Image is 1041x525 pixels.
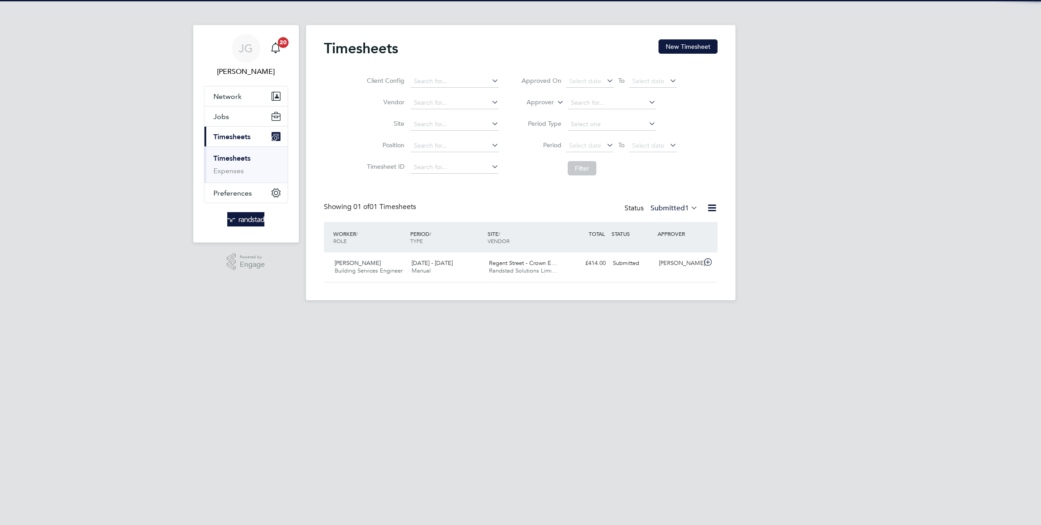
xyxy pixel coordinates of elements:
[240,253,265,261] span: Powered by
[193,25,299,243] nav: Main navigation
[411,97,499,109] input: Search for...
[609,256,656,271] div: Submitted
[411,118,499,131] input: Search for...
[411,140,499,152] input: Search for...
[333,237,347,244] span: ROLE
[335,267,403,274] span: Building Services Engineer
[632,77,664,85] span: Select date
[278,37,289,48] span: 20
[659,39,718,54] button: New Timesheet
[204,183,288,203] button: Preferences
[353,202,370,211] span: 01 of
[489,259,557,267] span: Regent Street - Crown E…
[514,98,554,107] label: Approver
[485,226,563,249] div: SITE
[568,118,656,131] input: Select one
[335,259,381,267] span: [PERSON_NAME]
[569,77,601,85] span: Select date
[569,141,601,149] span: Select date
[609,226,656,242] div: STATUS
[563,256,609,271] div: £414.00
[204,34,288,77] a: JG[PERSON_NAME]
[324,39,398,57] h2: Timesheets
[364,77,404,85] label: Client Config
[488,237,510,244] span: VENDOR
[568,97,656,109] input: Search for...
[204,86,288,106] button: Network
[410,237,423,244] span: TYPE
[589,230,605,237] span: TOTAL
[498,230,500,237] span: /
[227,253,265,270] a: Powered byEngage
[204,146,288,183] div: Timesheets
[204,127,288,146] button: Timesheets
[204,107,288,126] button: Jobs
[331,226,408,249] div: WORKER
[616,139,627,151] span: To
[411,75,499,88] input: Search for...
[239,43,253,54] span: JG
[411,161,499,174] input: Search for...
[204,66,288,77] span: Jack Gregory
[213,166,244,175] a: Expenses
[521,120,561,128] label: Period Type
[213,132,251,141] span: Timesheets
[364,98,404,106] label: Vendor
[429,230,431,237] span: /
[364,141,404,149] label: Position
[227,212,264,226] img: randstad-logo-retina.png
[213,92,242,101] span: Network
[568,161,596,175] button: Filter
[364,162,404,171] label: Timesheet ID
[655,226,702,242] div: APPROVER
[324,202,418,212] div: Showing
[204,212,288,226] a: Go to home page
[685,204,689,213] span: 1
[267,34,285,63] a: 20
[412,259,453,267] span: [DATE] - [DATE]
[489,267,557,274] span: Randstad Solutions Limi…
[408,226,485,249] div: PERIOD
[650,204,698,213] label: Submitted
[632,141,664,149] span: Select date
[616,75,627,86] span: To
[356,230,358,237] span: /
[625,202,700,215] div: Status
[213,112,229,121] span: Jobs
[353,202,416,211] span: 01 Timesheets
[240,261,265,269] span: Engage
[655,256,702,271] div: [PERSON_NAME]
[412,267,431,274] span: Manual
[521,77,561,85] label: Approved On
[521,141,561,149] label: Period
[213,189,252,197] span: Preferences
[364,120,404,128] label: Site
[213,154,251,162] a: Timesheets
